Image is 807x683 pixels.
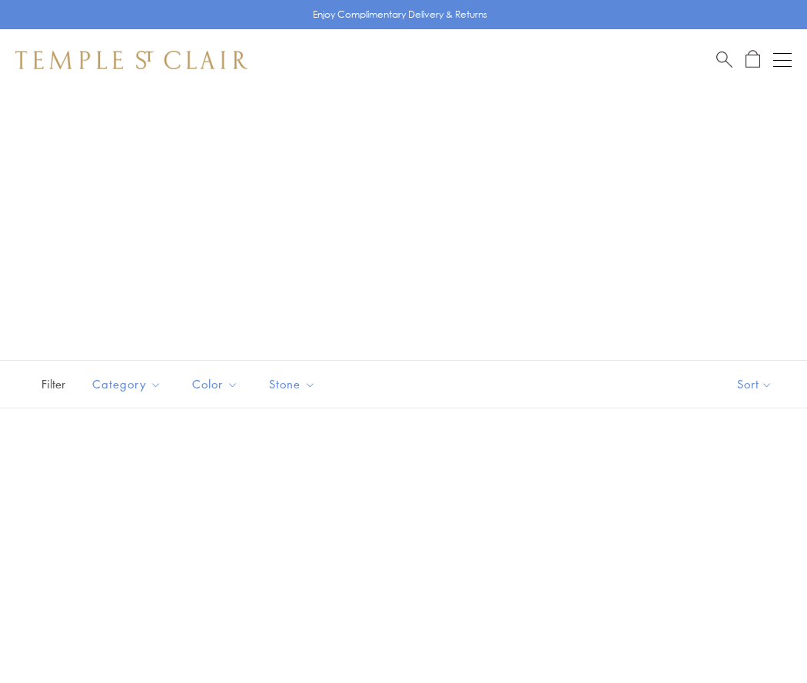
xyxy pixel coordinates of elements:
[702,361,807,408] button: Show sort by
[181,367,250,401] button: Color
[773,51,792,69] button: Open navigation
[85,375,173,394] span: Category
[261,375,327,394] span: Stone
[15,51,247,69] img: Temple St. Clair
[313,7,487,22] p: Enjoy Complimentary Delivery & Returns
[184,375,250,394] span: Color
[81,367,173,401] button: Category
[716,50,732,69] a: Search
[746,50,760,69] a: Open Shopping Bag
[257,367,327,401] button: Stone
